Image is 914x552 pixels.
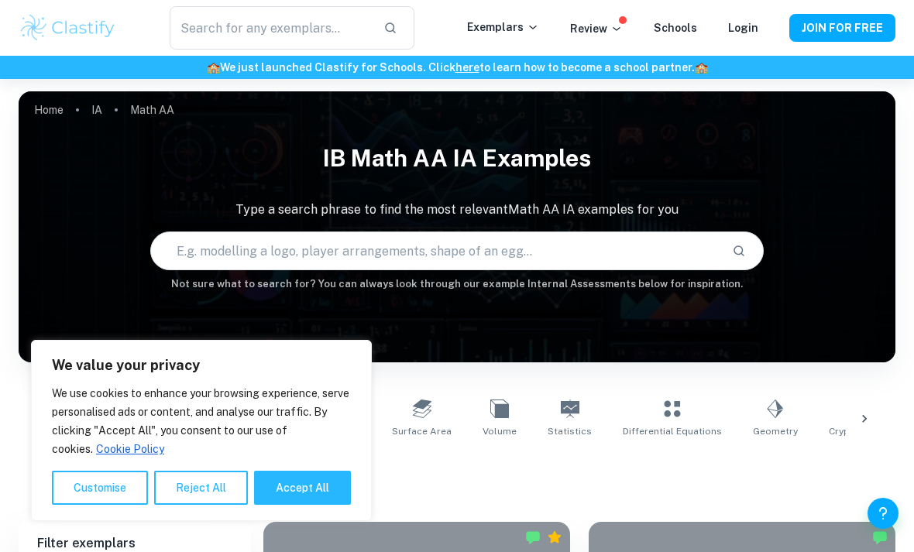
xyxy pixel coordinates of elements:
[789,14,895,42] button: JOIN FOR FREE
[207,61,220,74] span: 🏫
[392,424,452,438] span: Surface Area
[52,384,351,458] p: We use cookies to enhance your browsing experience, serve personalised ads or content, and analys...
[19,201,895,219] p: Type a search phrase to find the most relevant Math AA IA examples for you
[91,99,102,121] a: IA
[254,471,351,505] button: Accept All
[483,424,517,438] span: Volume
[726,238,752,264] button: Search
[170,6,371,50] input: Search for any exemplars...
[455,61,479,74] a: here
[872,530,888,545] img: Marked
[130,101,174,118] p: Math AA
[728,22,758,34] a: Login
[3,59,911,76] h6: We just launched Clastify for Schools. Click to learn how to become a school partner.
[753,424,798,438] span: Geometry
[570,20,623,37] p: Review
[31,340,372,521] div: We value your privacy
[19,135,895,182] h1: IB Math AA IA examples
[63,457,852,485] h1: All Math AA IA Examples
[95,442,165,456] a: Cookie Policy
[695,61,708,74] span: 🏫
[52,356,351,375] p: We value your privacy
[151,229,720,273] input: E.g. modelling a logo, player arrangements, shape of an egg...
[34,99,64,121] a: Home
[52,471,148,505] button: Customise
[623,424,722,438] span: Differential Equations
[19,12,117,43] img: Clastify logo
[829,424,892,438] span: Cryptography
[654,22,697,34] a: Schools
[467,19,539,36] p: Exemplars
[548,424,592,438] span: Statistics
[154,471,248,505] button: Reject All
[547,530,562,545] div: Premium
[525,530,541,545] img: Marked
[19,276,895,292] h6: Not sure what to search for? You can always look through our example Internal Assessments below f...
[868,498,899,529] button: Help and Feedback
